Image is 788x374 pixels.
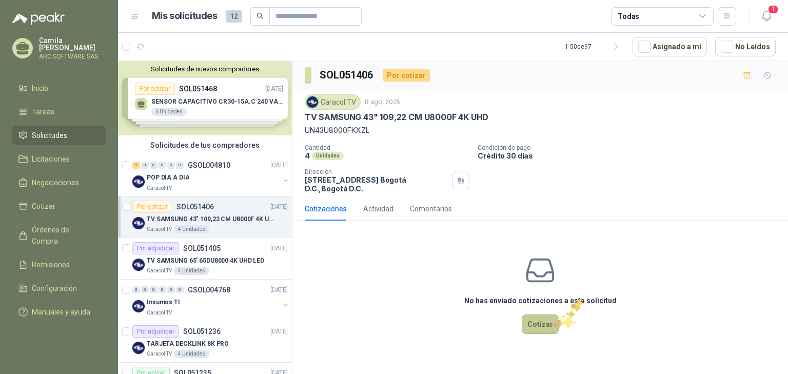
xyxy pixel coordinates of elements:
div: Comentarios [410,203,452,214]
img: Company Logo [132,259,145,271]
div: Todas [618,11,639,22]
p: Caracol TV [147,350,172,358]
div: Actividad [363,203,393,214]
div: 2 [132,162,140,169]
p: Caracol TV [147,225,172,233]
img: Company Logo [132,342,145,354]
p: TV SAMSUNG 65' 65DU8000 4K UHD LED [147,256,264,266]
button: Solicitudes de nuevos compradores [122,65,288,73]
div: Caracol TV [305,94,361,110]
div: 0 [176,286,184,293]
a: Órdenes de Compra [12,220,106,251]
p: POP DIA A DIA [147,173,189,183]
a: Negociaciones [12,173,106,192]
p: Camila [PERSON_NAME] [39,37,106,51]
div: Por cotizar [383,69,430,82]
span: Remisiones [32,259,70,270]
div: 0 [141,286,149,293]
p: Caracol TV [147,267,172,275]
img: Company Logo [307,96,318,108]
p: Cantidad [305,144,469,151]
a: Manuales y ayuda [12,302,106,322]
div: 0 [132,286,140,293]
span: 12 [226,10,242,23]
p: SOL051236 [183,328,221,335]
img: Logo peakr [12,12,65,25]
p: TARJETA DECKLINK 8K PRO [147,339,229,349]
div: 0 [167,162,175,169]
p: Dirección [305,168,448,175]
span: Solicitudes [32,130,67,141]
div: 1 - 50 de 97 [565,38,624,55]
span: Configuración [32,283,77,294]
p: 4 [305,151,310,160]
div: Solicitudes de tus compradores [118,135,292,155]
div: 0 [150,162,157,169]
a: Por adjudicarSOL051405[DATE] Company LogoTV SAMSUNG 65' 65DU8000 4K UHD LEDCaracol TV4 Unidades [118,238,292,280]
div: 0 [150,286,157,293]
p: [DATE] [270,285,288,295]
a: Por cotizarSOL051406[DATE] Company LogoTV SAMSUNG 43" 109,22 CM U8000F 4K UHDCaracol TV4 Unidades [118,196,292,238]
div: Por cotizar [132,201,172,213]
p: [DATE] [270,202,288,212]
div: 0 [159,286,166,293]
p: Crédito 30 días [478,151,784,160]
p: ARC SOFTWARE SAS [39,53,106,60]
div: Solicitudes de nuevos compradoresPor cotizarSOL051468[DATE] SENSOR CAPACITIVO CR30-15A.C 240 VAC ... [118,61,292,135]
div: 4 Unidades [174,225,209,233]
p: [DATE] [270,161,288,170]
a: Por adjudicarSOL051236[DATE] Company LogoTARJETA DECKLINK 8K PROCaracol TV4 Unidades [118,321,292,363]
span: Negociaciones [32,177,79,188]
a: Licitaciones [12,149,106,169]
p: SOL051406 [176,203,214,210]
h3: SOL051406 [320,67,375,83]
p: GSOL004810 [188,162,230,169]
div: 4 Unidades [174,350,209,358]
p: Insumos TI [147,298,180,307]
span: 1 [767,5,779,14]
a: 0 0 0 0 0 0 GSOL004768[DATE] Company LogoInsumos TICaracol TV [132,284,290,317]
span: Inicio [32,83,48,94]
p: 8 ago, 2025 [365,97,400,107]
p: [DATE] [270,244,288,253]
div: 0 [176,162,184,169]
img: Company Logo [132,217,145,229]
button: 1 [757,7,776,26]
a: Solicitudes [12,126,106,145]
img: Company Logo [132,175,145,188]
a: Inicio [12,78,106,98]
div: 0 [141,162,149,169]
a: 2 0 0 0 0 0 GSOL004810[DATE] Company LogoPOP DIA A DIACaracol TV [132,159,290,192]
p: [STREET_ADDRESS] Bogotá D.C. , Bogotá D.C. [305,175,448,193]
a: Cotizar [12,196,106,216]
p: Caracol TV [147,308,172,317]
p: GSOL004768 [188,286,230,293]
h3: No has enviado cotizaciones a esta solicitud [464,295,617,306]
div: Por adjudicar [132,325,179,338]
div: Unidades [312,152,344,160]
div: 0 [159,162,166,169]
div: 0 [167,286,175,293]
p: Caracol TV [147,184,172,192]
div: Cotizaciones [305,203,347,214]
p: SOL051405 [183,245,221,252]
div: 4 Unidades [174,267,209,275]
span: Órdenes de Compra [32,224,96,247]
p: Condición de pago [478,144,784,151]
span: Tareas [32,106,54,117]
span: Licitaciones [32,153,70,165]
a: Configuración [12,279,106,298]
span: search [257,12,264,19]
button: No Leídos [715,37,776,56]
div: Por adjudicar [132,242,179,254]
a: Remisiones [12,255,106,274]
p: UN43U8000FKXZL [305,125,776,136]
p: TV SAMSUNG 43" 109,22 CM U8000F 4K UHD [305,112,488,123]
span: Cotizar [32,201,55,212]
img: Company Logo [132,300,145,312]
p: TV SAMSUNG 43" 109,22 CM U8000F 4K UHD [147,214,274,224]
a: Tareas [12,102,106,122]
h1: Mis solicitudes [152,9,218,24]
button: Asignado a mi [633,37,707,56]
p: [DATE] [270,327,288,337]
